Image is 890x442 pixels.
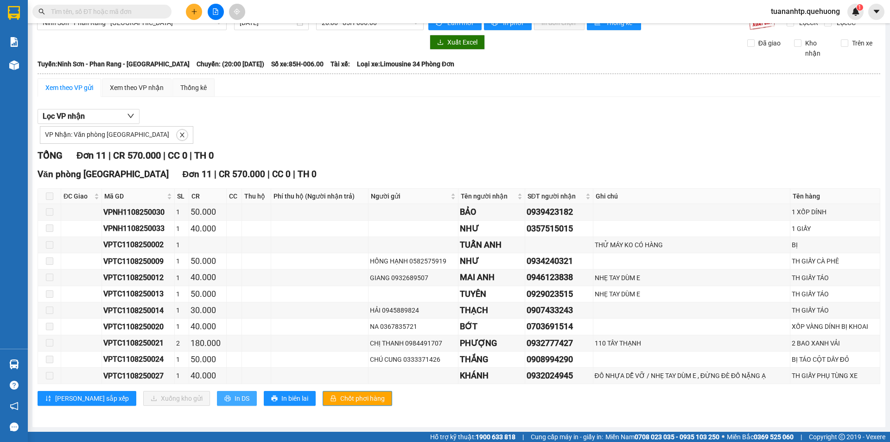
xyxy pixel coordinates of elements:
[460,320,523,333] div: BỚT
[458,352,525,368] td: THẮNG
[370,354,457,365] div: CHÚ CUNG 0333371426
[525,253,593,269] td: 0934240321
[460,337,523,350] div: PHƯỢNG
[113,150,161,161] span: CR 570.000
[857,4,863,11] sup: 1
[103,239,173,250] div: VPTC1108250002
[527,205,591,218] div: 0939423182
[242,189,271,204] th: Thu hộ
[527,304,591,317] div: 0907433243
[370,321,457,332] div: NA 0367835721
[103,370,173,382] div: VPTC1108250027
[525,368,593,384] td: 0932024945
[234,8,240,15] span: aim
[458,204,525,220] td: BẢO
[9,37,19,47] img: solution-icon
[176,240,187,250] div: 1
[45,395,51,403] span: sort-ascending
[190,150,192,161] span: |
[189,189,227,204] th: CR
[176,256,187,266] div: 1
[755,38,784,48] span: Đã giao
[264,391,316,406] button: printerIn biên lai
[460,271,523,284] div: MAI ANH
[102,302,175,319] td: VPTC1108250014
[476,433,515,441] strong: 1900 633 818
[525,352,593,368] td: 0908994290
[839,434,845,440] span: copyright
[460,288,523,301] div: TUYÊN
[103,337,173,349] div: VPTC1108250021
[191,205,225,218] div: 50.000
[527,255,591,268] div: 0934240321
[9,60,19,70] img: warehouse-icon
[340,393,385,404] span: Chốt phơi hàng
[227,189,242,204] th: CC
[176,321,187,332] div: 1
[792,240,878,250] div: BỊ
[281,393,308,404] span: In biên lai
[38,169,169,179] span: Văn phòng [GEOGRAPHIC_DATA]
[55,393,129,404] span: [PERSON_NAME] sắp xếp
[792,354,878,365] div: BỊ TÁO CỘT DÂY ĐỎ
[103,353,173,365] div: VPTC1108250024
[605,432,719,442] span: Miền Nam
[197,59,264,69] span: Chuyến: (20:00 [DATE])
[727,432,794,442] span: Miền Bắc
[595,338,788,348] div: 110 TÂY THẠNH
[458,237,525,253] td: TUẤN ANH
[458,286,525,302] td: TUYÊN
[229,4,245,20] button: aim
[38,150,63,161] span: TỔNG
[460,369,523,382] div: KHÁNH
[51,6,160,17] input: Tìm tên, số ĐT hoặc mã đơn
[224,395,231,403] span: printer
[330,395,337,403] span: lock
[177,132,187,138] span: close
[458,221,525,237] td: NHƯ
[208,4,224,20] button: file-add
[754,433,794,441] strong: 0369 525 060
[792,273,878,283] div: TH GIẤY TÁO
[722,435,725,439] span: ⚪️
[792,321,878,332] div: XỐP VÀNG DÍNH BỊ KHOAI
[191,337,225,350] div: 180.000
[458,335,525,352] td: PHƯỢNG
[370,256,457,266] div: HỒNG HẠNH 0582575919
[595,289,788,299] div: NHẸ TAY DÙM E
[527,288,591,301] div: 0929023515
[191,222,225,235] div: 40.000
[102,368,175,384] td: VPTC1108250027
[527,353,591,366] div: 0908994290
[102,335,175,352] td: VPTC1108250021
[45,83,93,93] div: Xem theo VP gửi
[110,83,164,93] div: Xem theo VP nhận
[460,353,523,366] div: THẮNG
[102,352,175,368] td: VPTC1108250024
[10,423,19,431] span: message
[43,110,85,122] span: Lọc VP nhận
[763,6,847,17] span: tuananhtp.quehuong
[460,304,523,317] div: THẠCH
[180,83,207,93] div: Thống kê
[872,7,881,16] span: caret-down
[525,204,593,220] td: 0939423182
[331,59,350,69] span: Tài xế:
[103,288,173,300] div: VPTC1108250013
[175,189,189,204] th: SL
[460,238,523,251] div: TUẤN ANH
[522,432,524,442] span: |
[792,305,878,315] div: TH GIẤY TÁO
[38,60,190,68] b: Tuyến: Ninh Sơn - Phan Rang - [GEOGRAPHIC_DATA]
[437,39,444,46] span: download
[183,169,212,179] span: Đơn 11
[430,432,515,442] span: Hỗ trợ kỹ thuật:
[191,304,225,317] div: 30.000
[104,191,165,201] span: Mã GD
[127,112,134,120] span: down
[460,205,523,218] div: BẢO
[103,321,173,333] div: VPTC1108250020
[271,189,369,204] th: Phí thu hộ (Người nhận trả)
[272,169,291,179] span: CC 0
[298,169,317,179] span: TH 0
